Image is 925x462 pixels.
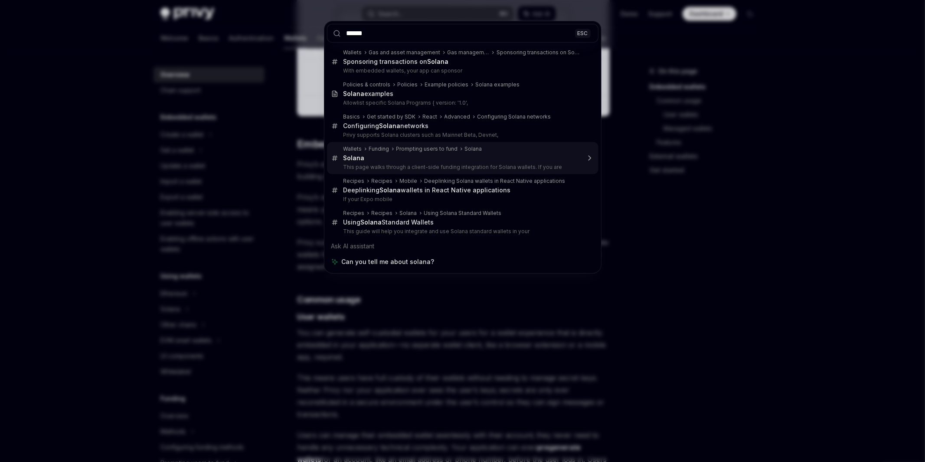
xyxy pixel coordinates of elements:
[343,81,391,88] div: Policies & controls
[343,122,429,130] div: Configuring networks
[343,228,580,235] p: This guide will help you integrate and use Solana standard wallets in your
[343,154,365,162] b: Solana
[400,178,418,185] div: Mobile
[343,164,580,171] p: This page walks through a client-side funding integration for Solana wallets. If you are
[575,29,591,38] div: ESC
[343,218,434,226] div: Using Standard Wallets
[367,113,416,120] div: Get started by SDK
[361,218,382,226] b: Solana
[398,81,418,88] div: Policies
[379,122,401,129] b: Solana
[425,81,469,88] div: Example policies
[343,178,365,185] div: Recipes
[477,113,551,120] div: Configuring Solana networks
[343,210,365,217] div: Recipes
[343,113,360,120] div: Basics
[343,132,580,139] p: Privy supports Solana clusters such as Mainnet Beta, Devnet,
[372,178,393,185] div: Recipes
[343,145,362,152] div: Wallets
[343,58,449,66] div: Sponsoring transactions on
[428,58,449,65] b: Solana
[327,238,598,254] div: Ask AI assistant
[425,178,565,185] div: Deeplinking Solana wallets in React Native applications
[396,145,458,152] div: Prompting users to fund
[372,210,393,217] div: Recipes
[423,113,438,120] div: React
[448,49,490,56] div: Gas management
[400,210,417,217] div: Solana
[476,81,520,88] div: Solana examples
[380,186,401,194] b: Solana
[343,99,580,106] p: Allowlist specific Solana Programs { version: '1.0',
[343,186,511,194] div: Deeplinking wallets in React Native applications
[369,49,441,56] div: Gas and asset management
[424,210,502,217] div: Using Solana Standard Wallets
[369,145,389,152] div: Funding
[445,113,471,120] div: Advanced
[465,145,482,152] div: Solana
[343,67,580,74] p: With embedded wallets, your app can sponsor
[342,257,435,266] span: Can you tell me about solana?
[497,49,580,56] div: Sponsoring transactions on Solana
[343,90,394,98] div: examples
[343,90,365,97] b: Solana
[343,49,362,56] div: Wallets
[343,196,580,203] p: If your Expo mobile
